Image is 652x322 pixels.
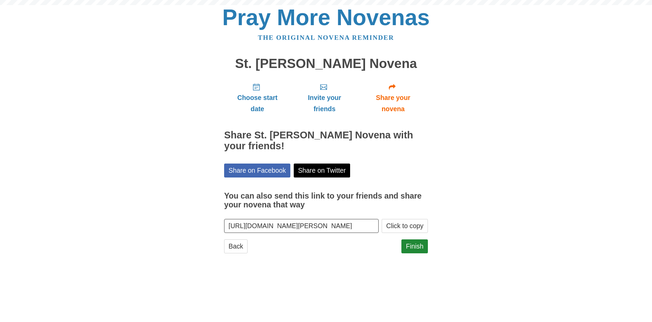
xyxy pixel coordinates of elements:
[401,239,428,253] a: Finish
[382,219,428,233] button: Click to copy
[224,239,248,253] a: Back
[297,92,351,115] span: Invite your friends
[224,78,291,118] a: Choose start date
[258,34,394,41] a: The original novena reminder
[358,78,428,118] a: Share your novena
[231,92,284,115] span: Choose start date
[224,164,290,177] a: Share on Facebook
[294,164,350,177] a: Share on Twitter
[222,5,430,30] a: Pray More Novenas
[365,92,421,115] span: Share your novena
[224,56,428,71] h1: St. [PERSON_NAME] Novena
[291,78,358,118] a: Invite your friends
[224,130,428,152] h2: Share St. [PERSON_NAME] Novena with your friends!
[224,192,428,209] h3: You can also send this link to your friends and share your novena that way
